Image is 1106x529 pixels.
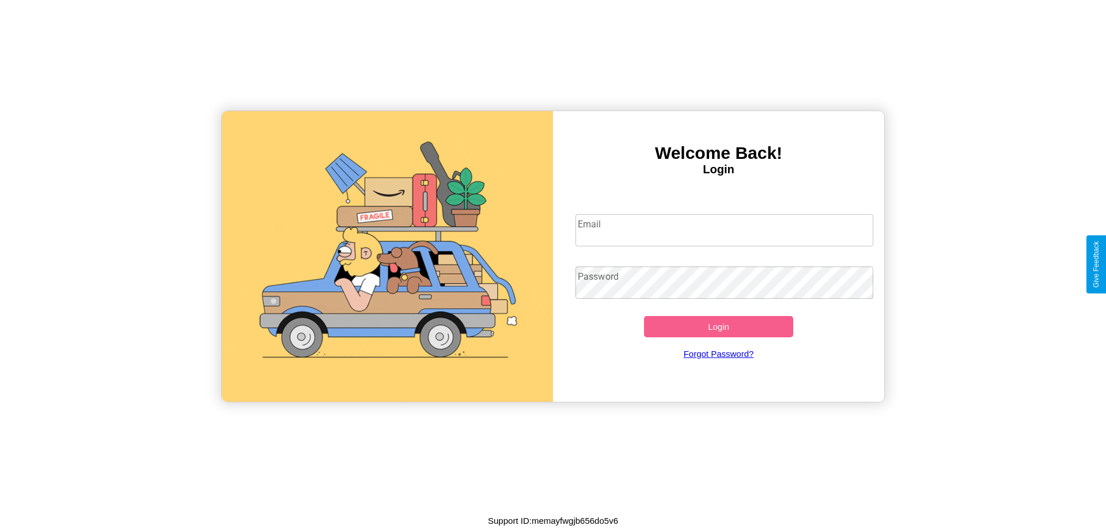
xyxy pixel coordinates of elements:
[488,513,618,528] p: Support ID: memayfwgjb656do5v6
[644,316,793,337] button: Login
[222,111,553,402] img: gif
[553,143,884,163] h3: Welcome Back!
[570,337,868,370] a: Forgot Password?
[1092,241,1100,288] div: Give Feedback
[553,163,884,176] h4: Login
